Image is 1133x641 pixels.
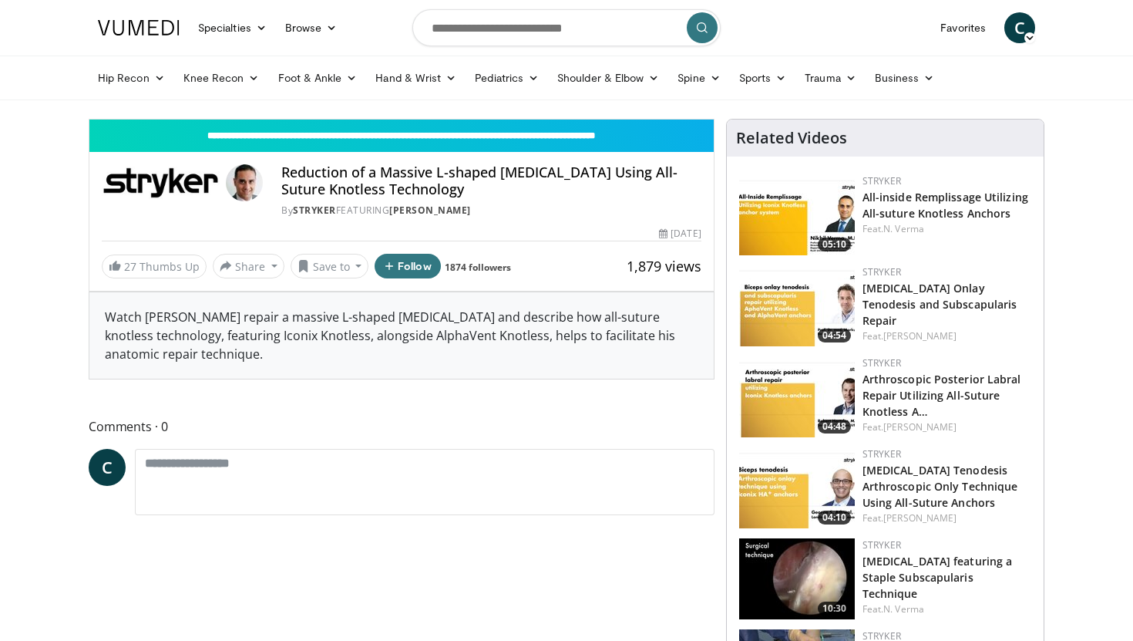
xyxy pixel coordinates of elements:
[862,174,901,187] a: Stryker
[293,204,336,217] a: Stryker
[862,420,1031,434] div: Feat.
[281,164,701,197] h4: Reduction of a Massive L-shaped [MEDICAL_DATA] Using All-Suture Knotless Technology
[739,538,855,619] img: 0c4b1697-a226-48cb-bd9f-86dfa1eb168c.150x105_q85_crop-smart_upscale.jpg
[739,447,855,528] img: dd3c9599-9b8f-4523-a967-19256dd67964.150x105_q85_crop-smart_upscale.jpg
[862,447,901,461] a: Stryker
[102,255,207,278] a: 27 Thumbs Up
[213,254,284,278] button: Share
[862,463,1018,510] a: [MEDICAL_DATA] Tenodesis Arthroscopic Only Technique Using All-Suture Anchors
[883,511,956,525] a: [PERSON_NAME]
[862,190,1028,221] a: All-inside Remplissage Utilizing All-suture Knotless Anchors
[862,356,901,369] a: Stryker
[818,511,851,525] span: 04:10
[174,62,269,93] a: Knee Recon
[818,420,851,434] span: 04:48
[466,62,548,93] a: Pediatrics
[375,254,441,278] button: Follow
[102,164,220,201] img: Stryker
[862,265,901,278] a: Stryker
[89,62,174,93] a: Hip Recon
[668,62,729,93] a: Spine
[1004,12,1035,43] a: C
[659,227,701,241] div: [DATE]
[883,329,956,342] a: [PERSON_NAME]
[739,447,855,528] a: 04:10
[281,204,701,218] div: By FEATURING
[818,238,851,251] span: 05:10
[548,62,668,93] a: Shoulder & Elbow
[862,554,1013,601] a: [MEDICAL_DATA] featuring a Staple Subscapularis Technique
[862,511,1031,525] div: Feat.
[795,62,866,93] a: Trauma
[269,62,367,93] a: Foot & Ankle
[866,62,944,93] a: Business
[862,281,1017,328] a: [MEDICAL_DATA] Onlay Tenodesis and Subscapularis Repair
[366,62,466,93] a: Hand & Wrist
[883,222,924,235] a: N. Verma
[862,602,1031,616] div: Feat.
[739,538,855,619] a: 10:30
[89,292,714,379] div: Watch [PERSON_NAME] repair a massive L-shaped [MEDICAL_DATA] and describe how all-suture knotless...
[862,372,1021,419] a: Arthroscopic Posterior Labral Repair Utilizing All-Suture Knotless A…
[291,254,369,278] button: Save to
[862,222,1031,236] div: Feat.
[98,20,180,35] img: VuMedi Logo
[124,259,136,274] span: 27
[627,257,701,275] span: 1,879 views
[89,417,714,437] span: Comments 0
[931,12,995,43] a: Favorites
[883,420,956,434] a: [PERSON_NAME]
[862,329,1031,343] div: Feat.
[226,164,263,201] img: Avatar
[89,449,126,486] a: C
[389,204,471,217] a: [PERSON_NAME]
[736,129,847,147] h4: Related Videos
[862,538,901,552] a: Stryker
[883,602,924,616] a: N. Verma
[739,265,855,346] a: 04:54
[818,602,851,616] span: 10:30
[189,12,276,43] a: Specialties
[730,62,796,93] a: Sports
[412,9,721,46] input: Search topics, interventions
[276,12,347,43] a: Browse
[739,356,855,437] img: d2f6a426-04ef-449f-8186-4ca5fc42937c.150x105_q85_crop-smart_upscale.jpg
[739,174,855,255] a: 05:10
[739,174,855,255] img: 0dbaa052-54c8-49be-8279-c70a6c51c0f9.150x105_q85_crop-smart_upscale.jpg
[739,265,855,346] img: f0e53f01-d5db-4f12-81ed-ecc49cba6117.150x105_q85_crop-smart_upscale.jpg
[445,261,511,274] a: 1874 followers
[739,356,855,437] a: 04:48
[818,329,851,342] span: 04:54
